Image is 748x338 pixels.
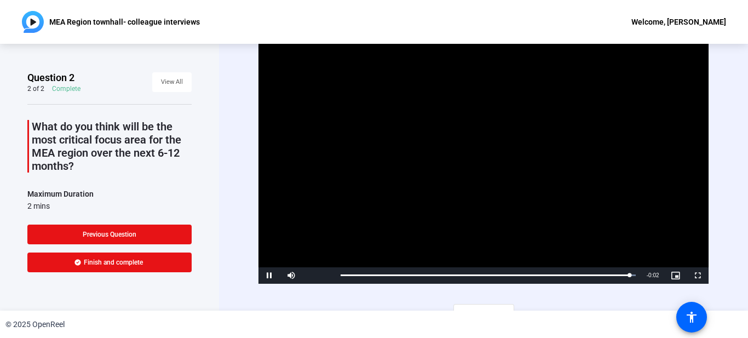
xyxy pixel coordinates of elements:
div: Video Player [258,31,708,284]
span: View All [161,74,183,90]
span: Previous Question [83,231,136,238]
button: Fullscreen [687,267,709,284]
span: - [647,272,648,278]
div: Maximum Duration [27,187,94,200]
div: © 2025 OpenReel [5,319,65,330]
img: OpenReel logo [22,11,44,33]
mat-icon: accessibility [685,311,698,324]
p: What do you think will be the most critical focus area for the MEA region over the next 6-12 months? [32,120,192,173]
button: Picture-in-Picture [665,267,687,284]
span: 0:02 [648,272,659,278]
span: Question 2 [27,71,74,84]
button: Previous Question [27,225,192,244]
p: MEA Region townhall- colleague interviews [49,15,200,28]
div: Progress Bar [341,274,635,276]
span: Finish and complete [84,258,143,267]
span: Retake video [462,303,505,324]
button: View All [152,72,192,92]
div: Welcome, [PERSON_NAME] [631,15,726,28]
button: Pause [258,267,280,284]
button: Retake video [453,304,514,324]
div: 2 mins [27,200,94,211]
div: Complete [52,84,80,93]
button: Finish and complete [27,253,192,272]
div: 2 of 2 [27,84,44,93]
button: Mute [280,267,302,284]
